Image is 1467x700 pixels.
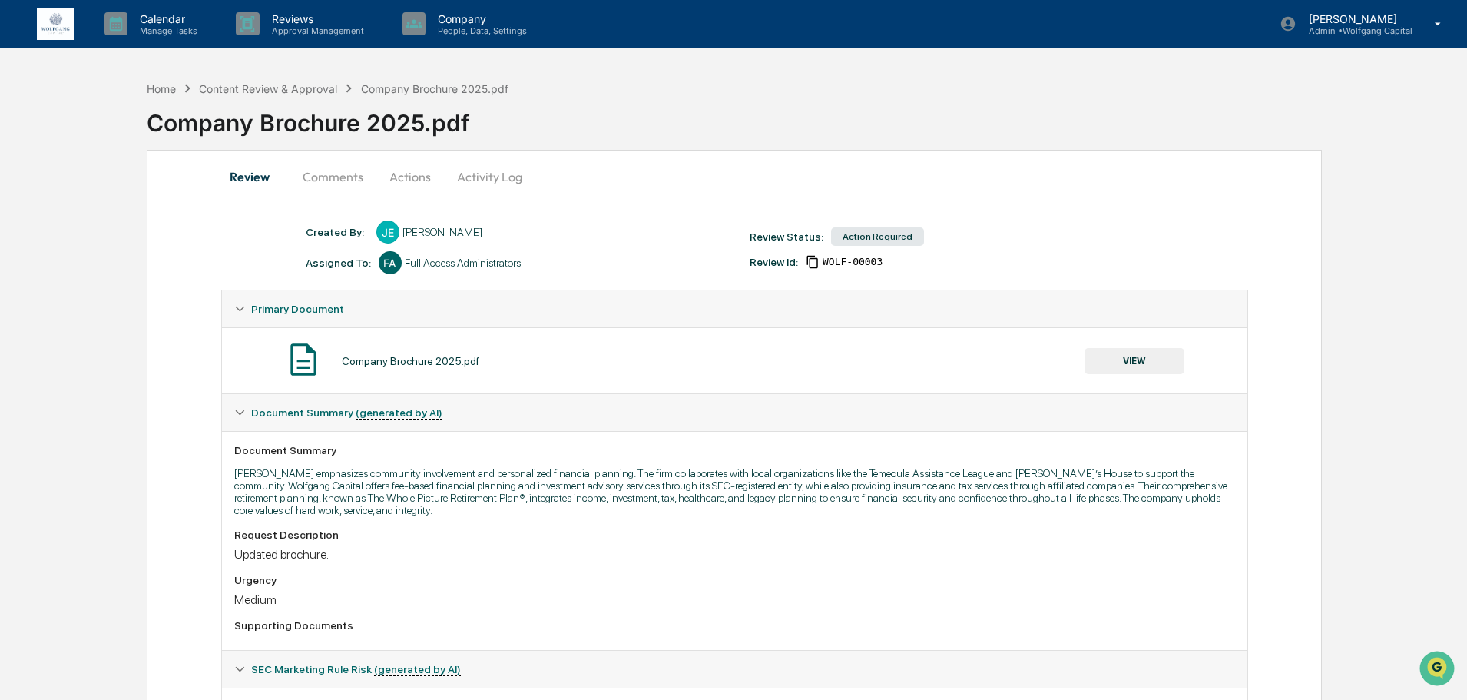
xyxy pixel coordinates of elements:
div: Medium [234,592,1235,607]
div: Full Access Administrators [405,257,521,269]
div: Home [147,82,176,95]
div: Primary Document [222,290,1247,327]
div: secondary tabs example [221,158,1248,195]
div: Review Id: [750,256,798,268]
div: FA [379,251,402,274]
div: JE [376,221,399,244]
div: Assigned To: [306,257,371,269]
div: Company Brochure 2025.pdf [361,82,508,95]
div: Supporting Documents [234,619,1235,632]
p: Company [426,12,535,25]
div: Document Summary (generated by AI) [222,431,1247,650]
div: Document Summary [234,444,1235,456]
iframe: Open customer support [1418,649,1459,691]
div: We're available if you need us! [52,133,194,145]
button: Start new chat [261,122,280,141]
div: Urgency [234,574,1235,586]
a: 🖐️Preclearance [9,187,105,215]
div: Action Required [831,227,924,246]
img: 1746055101610-c473b297-6a78-478c-a979-82029cc54cd1 [15,118,43,145]
button: Comments [290,158,376,195]
a: 🗄️Attestations [105,187,197,215]
p: Reviews [260,12,372,25]
div: Request Description [234,529,1235,541]
p: Admin • Wolfgang Capital [1296,25,1412,36]
div: Content Review & Approval [199,82,337,95]
div: SEC Marketing Rule Risk (generated by AI) [222,651,1247,688]
p: Manage Tasks [127,25,205,36]
p: People, Data, Settings [426,25,535,36]
div: 🗄️ [111,195,124,207]
div: Company Brochure 2025.pdf [342,355,479,367]
div: Company Brochure 2025.pdf [147,97,1467,137]
span: SEC Marketing Rule Risk [251,663,461,675]
span: Pylon [153,260,186,272]
p: Calendar [127,12,205,25]
div: Primary Document [222,327,1247,393]
p: How can we help? [15,32,280,57]
u: (generated by AI) [356,406,442,420]
span: 8126e45f-de1d-402b-802d-21be6a549e16 [823,256,883,268]
u: (generated by AI) [374,663,461,676]
img: Document Icon [284,340,323,379]
p: Approval Management [260,25,372,36]
p: [PERSON_NAME] [1296,12,1412,25]
span: Data Lookup [31,223,97,238]
button: VIEW [1085,348,1184,374]
span: Attestations [127,194,190,209]
button: Activity Log [445,158,535,195]
button: Actions [376,158,445,195]
span: Document Summary [251,406,442,419]
div: Created By: ‎ ‎ [306,226,369,238]
div: [PERSON_NAME] [402,226,482,238]
a: Powered byPylon [108,260,186,272]
div: Start new chat [52,118,252,133]
div: Review Status: [750,231,823,243]
span: Preclearance [31,194,99,209]
div: Updated brochure. [234,547,1235,562]
div: 🖐️ [15,195,28,207]
p: [PERSON_NAME] emphasizes community involvement and personalized financial planning. The firm coll... [234,467,1235,516]
a: 🔎Data Lookup [9,217,103,244]
div: Document Summary (generated by AI) [222,394,1247,431]
button: Review [221,158,290,195]
div: 🔎 [15,224,28,237]
span: Primary Document [251,303,344,315]
img: logo [37,8,74,41]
